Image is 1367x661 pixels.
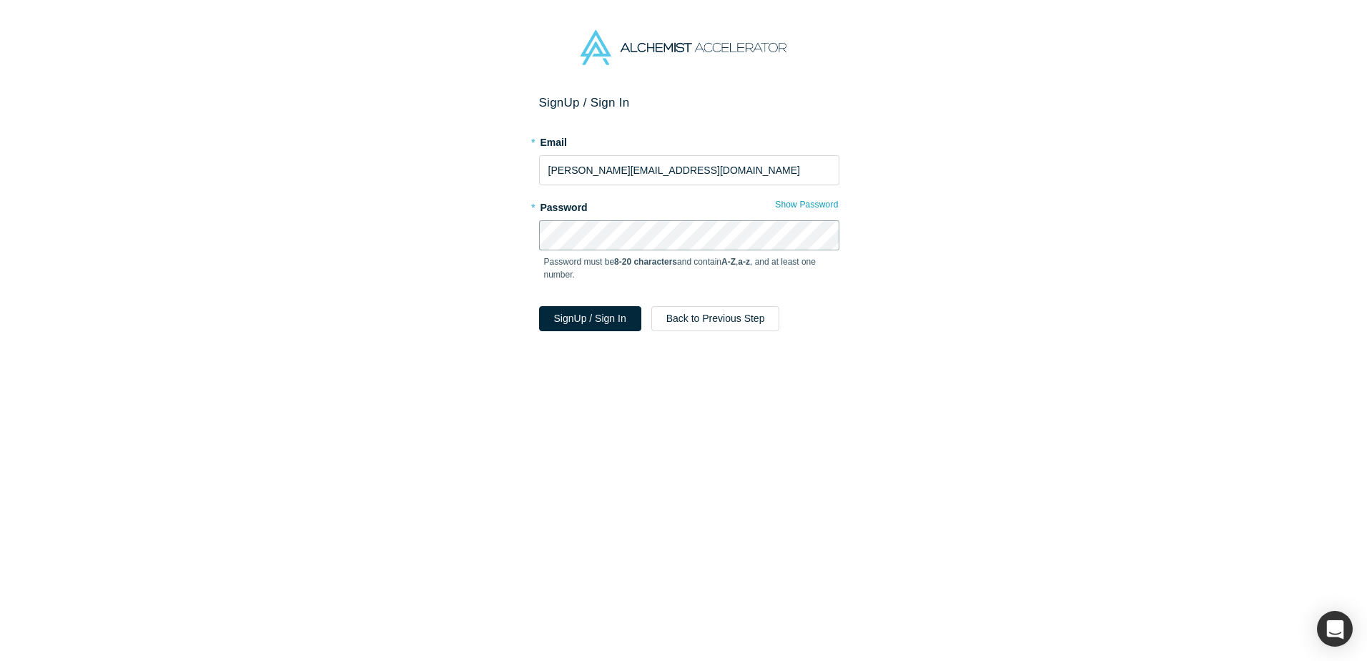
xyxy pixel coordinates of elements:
[738,257,750,267] strong: a-z
[539,95,839,110] h2: Sign Up / Sign In
[774,195,839,214] button: Show Password
[721,257,736,267] strong: A-Z
[651,306,780,331] button: Back to Previous Step
[581,30,786,65] img: Alchemist Accelerator Logo
[614,257,677,267] strong: 8-20 characters
[539,195,839,215] label: Password
[544,255,834,281] p: Password must be and contain , , and at least one number.
[539,306,641,331] button: SignUp / Sign In
[539,130,839,150] label: Email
